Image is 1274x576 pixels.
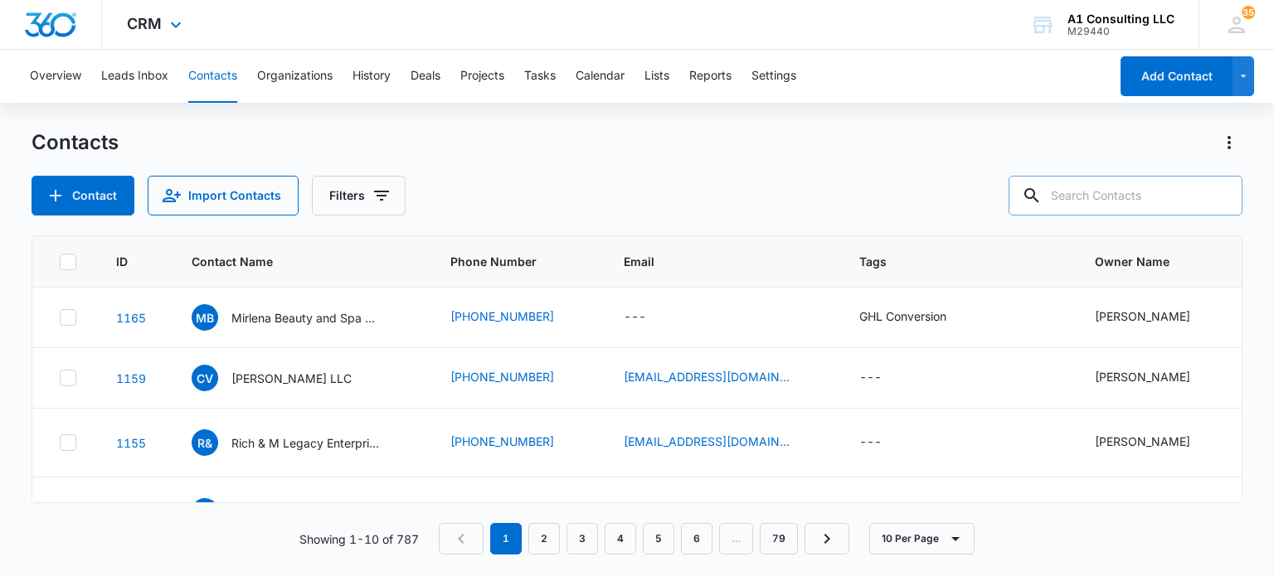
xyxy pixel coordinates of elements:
[148,176,299,215] button: Import Contacts
[231,434,381,452] p: Rich & M Legacy Enterprises LLC
[859,307,946,325] div: GHL Conversion
[1067,12,1174,26] div: account name
[805,523,849,554] a: Next Page
[859,307,976,327] div: Tags - GHL Conversion - Select to Edit Field
[450,368,554,385] a: [PHONE_NUMBER]
[450,501,584,521] div: Phone Number - 5512151342 - Select to Edit Field
[411,50,440,103] button: Deals
[116,253,128,270] span: ID
[624,433,790,450] a: [EMAIL_ADDRESS][DOMAIN_NAME]
[624,307,646,327] div: ---
[490,523,522,554] em: 1
[566,523,598,554] a: Page 3
[116,436,146,450] a: Navigate to contact details page for Rich & M Legacy Enterprises LLC
[644,50,669,103] button: Lists
[576,50,625,103] button: Calendar
[450,307,584,327] div: Phone Number - 3479631217 - Select to Edit Field
[624,368,819,388] div: Email - service@familyfreshlogistics.com - Select to Edit Field
[859,501,882,521] div: ---
[32,130,119,155] h1: Contacts
[751,50,796,103] button: Settings
[859,433,912,453] div: Tags - - Select to Edit Field
[192,498,218,525] span: SI
[116,371,146,385] a: Navigate to contact details page for Cristian VALENTIN LLC
[439,523,849,554] nav: Pagination
[192,498,357,525] div: Contact Name - Sumethin2eat Inc - Select to Edit Field
[450,307,554,325] a: [PHONE_NUMBER]
[116,311,146,325] a: Navigate to contact details page for Mirlena Beauty and Spa LLC
[257,50,333,103] button: Organizations
[312,176,406,215] button: Filters
[299,530,419,548] p: Showing 1-10 of 787
[1095,433,1220,453] div: Owner Name - Richard Coleman - Select to Edit Field
[1095,368,1220,388] div: Owner Name - Cristian Valentin - Select to Edit Field
[450,501,554,519] a: [PHONE_NUMBER]
[624,501,819,521] div: Email - vanharper1124@gmail.com - Select to Edit Field
[760,523,798,554] a: Page 79
[450,433,584,453] div: Phone Number - 6094002304 - Select to Edit Field
[859,368,912,388] div: Tags - - Select to Edit Field
[643,523,674,554] a: Page 5
[1216,129,1242,156] button: Actions
[1009,176,1242,215] input: Search Contacts
[450,433,554,450] a: [PHONE_NUMBER]
[1095,501,1261,519] div: [PERSON_NAME] and [PERSON_NAME]
[192,253,387,270] span: Contact Name
[1095,307,1220,327] div: Owner Name - Fineta Garcia - Select to Edit Field
[1095,433,1190,450] div: [PERSON_NAME]
[127,15,162,32] span: CRM
[192,304,218,331] span: MB
[231,370,352,387] p: [PERSON_NAME] LLC
[101,50,168,103] button: Leads Inbox
[624,253,795,270] span: Email
[192,429,218,456] span: R&
[460,50,504,103] button: Projects
[605,523,636,554] a: Page 4
[1121,56,1233,96] button: Add Contact
[624,433,819,453] div: Email - richandmlegacy@gmail.com - Select to Edit Field
[624,307,676,327] div: Email - - Select to Edit Field
[624,501,790,519] a: [EMAIL_ADDRESS][DOMAIN_NAME]
[1242,6,1255,19] div: notifications count
[192,304,411,331] div: Contact Name - Mirlena Beauty and Spa LLC - Select to Edit Field
[450,368,584,388] div: Phone Number - 5514040327 - Select to Edit Field
[1095,368,1190,385] div: [PERSON_NAME]
[869,523,975,554] button: 10 Per Page
[681,523,712,554] a: Page 6
[1067,26,1174,37] div: account id
[32,176,134,215] button: Add Contact
[30,50,81,103] button: Overview
[192,365,218,391] span: CV
[859,433,882,453] div: ---
[859,501,912,521] div: Tags - - Select to Edit Field
[689,50,732,103] button: Reports
[188,50,237,103] button: Contacts
[192,365,382,391] div: Contact Name - Cristian VALENTIN LLC - Select to Edit Field
[859,253,1031,270] span: Tags
[859,368,882,388] div: ---
[524,50,556,103] button: Tasks
[192,429,411,456] div: Contact Name - Rich & M Legacy Enterprises LLC - Select to Edit Field
[353,50,391,103] button: History
[231,309,381,327] p: Mirlena Beauty and Spa LLC
[1242,6,1255,19] span: 35
[1095,307,1190,325] div: [PERSON_NAME]
[450,253,584,270] span: Phone Number
[528,523,560,554] a: Page 2
[624,368,790,385] a: [EMAIL_ADDRESS][DOMAIN_NAME]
